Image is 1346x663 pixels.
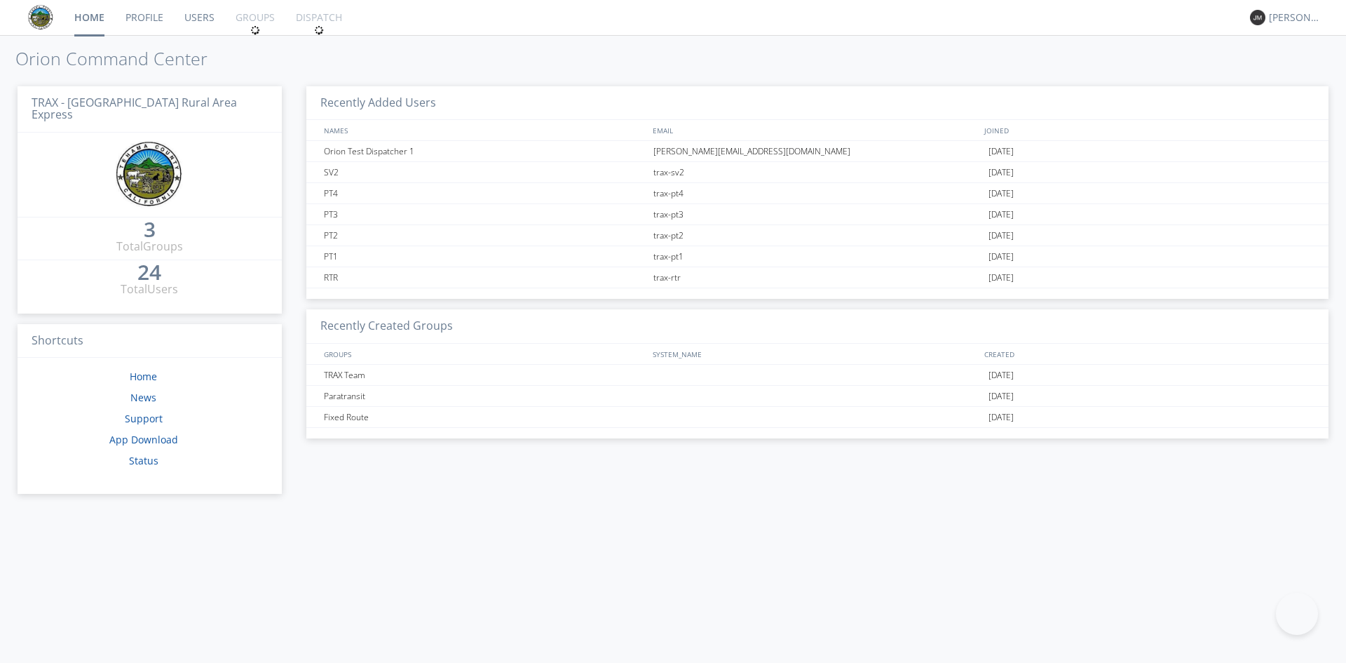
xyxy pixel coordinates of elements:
span: [DATE] [988,407,1014,428]
a: PT2trax-pt2[DATE] [306,225,1328,246]
a: PT3trax-pt3[DATE] [306,204,1328,225]
span: [DATE] [988,183,1014,204]
div: NAMES [320,120,646,140]
div: PT1 [320,246,650,267]
span: [DATE] [988,246,1014,267]
a: App Download [109,433,178,446]
h3: Recently Added Users [306,86,1328,121]
div: trax-pt1 [650,246,984,267]
div: 3 [144,222,156,236]
a: SV2trax-sv2[DATE] [306,162,1328,183]
img: 373638.png [1250,10,1265,25]
div: Total Users [121,281,178,297]
a: 3 [144,222,156,239]
div: Orion Test Dispatcher 1 [320,141,650,161]
div: Total Groups [116,239,183,255]
span: [DATE] [988,204,1014,225]
div: [PERSON_NAME] [1269,11,1321,25]
div: PT4 [320,183,650,203]
a: Support [125,412,163,425]
iframe: Toggle Customer Support [1276,593,1318,635]
h3: Shortcuts [18,324,282,359]
a: TRAX Team[DATE] [306,365,1328,386]
div: [PERSON_NAME][EMAIL_ADDRESS][DOMAIN_NAME] [650,141,984,161]
img: spin.svg [314,25,324,35]
a: 24 [137,265,161,281]
a: Orion Test Dispatcher 1[PERSON_NAME][EMAIL_ADDRESS][DOMAIN_NAME][DATE] [306,141,1328,162]
div: PT2 [320,225,650,246]
div: 24 [137,265,161,279]
span: [DATE] [988,365,1014,386]
a: Status [129,454,158,467]
div: CREATED [981,344,1314,364]
a: News [130,391,156,404]
span: [DATE] [988,225,1014,246]
div: Fixed Route [320,407,650,427]
div: RTR [320,267,650,288]
div: trax-pt4 [650,183,984,203]
img: eaff3883dddd41549c1c66aca941a5e6 [28,5,53,30]
div: GROUPS [320,344,646,364]
span: [DATE] [988,141,1014,162]
img: spin.svg [250,25,260,35]
a: PT4trax-pt4[DATE] [306,183,1328,204]
div: trax-pt3 [650,204,984,225]
span: TRAX - [GEOGRAPHIC_DATA] Rural Area Express [32,95,237,123]
a: PT1trax-pt1[DATE] [306,246,1328,267]
div: trax-sv2 [650,162,984,182]
a: Paratransit[DATE] [306,386,1328,407]
div: Paratransit [320,386,650,406]
div: SV2 [320,162,650,182]
img: eaff3883dddd41549c1c66aca941a5e6 [116,141,183,208]
div: trax-pt2 [650,225,984,246]
span: [DATE] [988,162,1014,183]
div: TRAX Team [320,365,650,385]
span: [DATE] [988,267,1014,288]
div: trax-rtr [650,267,984,288]
a: Home [130,370,157,383]
div: EMAIL [649,120,981,140]
div: PT3 [320,204,650,225]
div: SYSTEM_NAME [649,344,981,364]
span: [DATE] [988,386,1014,407]
a: RTRtrax-rtr[DATE] [306,267,1328,288]
a: Fixed Route[DATE] [306,407,1328,428]
div: JOINED [981,120,1314,140]
h3: Recently Created Groups [306,309,1328,344]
